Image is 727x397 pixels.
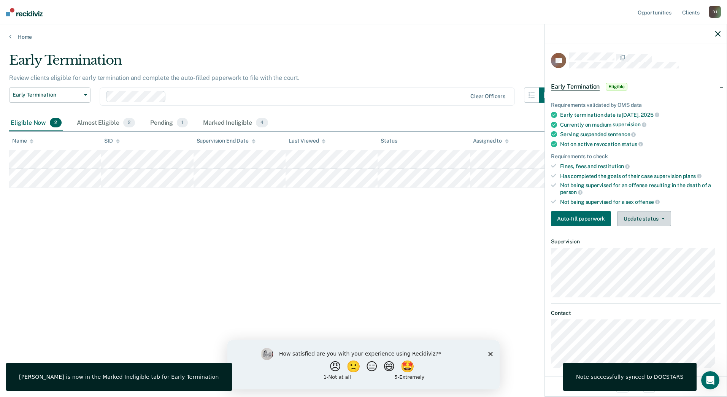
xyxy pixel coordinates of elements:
button: Auto-fill paperwork [551,211,611,226]
div: Assigned to [473,138,509,144]
span: Early Termination [13,92,81,98]
div: [PERSON_NAME] is now in the Marked Ineligible tab for Early Termination [19,373,219,380]
span: restitution [598,163,630,169]
span: 2025 [641,112,659,118]
a: Home [9,33,718,40]
div: Marked Ineligible [202,115,270,132]
div: Name [12,138,33,144]
span: Eligible [606,83,627,91]
div: Early termination date is [DATE], [560,111,721,118]
span: sentence [608,131,636,137]
div: Eligible Now [9,115,63,132]
iframe: Intercom live chat [701,371,719,389]
div: Currently on medium [560,121,721,128]
span: plans [683,173,702,179]
button: Update status [617,211,671,226]
p: Review clients eligible for early termination and complete the auto-filled paperwork to file with... [9,74,300,81]
div: Note successfully synced to DOCSTARS [576,373,684,380]
span: supervision [613,121,646,127]
span: 2 [50,118,62,128]
div: Not on active revocation [560,141,721,148]
span: person [560,189,583,195]
span: status [622,141,643,147]
div: Has completed the goals of their case supervision [560,173,721,179]
span: 1 [177,118,188,128]
div: Not being supervised for a sex [560,198,721,205]
div: Early TerminationEligible [545,75,727,99]
div: Not being supervised for an offense resulting in the death of a [560,182,721,195]
div: B J [709,6,721,18]
a: Navigate to form link [551,211,614,226]
img: Recidiviz [6,8,43,16]
div: Requirements to check [551,153,721,160]
div: 2 / 3 [545,376,727,396]
span: 2 [123,118,135,128]
span: 4 [256,118,268,128]
dt: Contact [551,310,721,316]
div: Early Termination [9,52,554,74]
iframe: Survey by Kim from Recidiviz [227,340,500,389]
div: Status [381,138,397,144]
span: Early Termination [551,83,600,91]
div: Serving suspended [560,131,721,138]
div: Supervision End Date [197,138,256,144]
div: Clear officers [470,93,505,100]
span: offense [635,199,660,205]
div: Requirements validated by OMS data [551,102,721,108]
div: Almost Eligible [75,115,137,132]
div: Fines, fees and [560,163,721,170]
div: Last Viewed [289,138,325,144]
div: Pending [149,115,189,132]
div: SID [104,138,120,144]
dt: Supervision [551,238,721,245]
